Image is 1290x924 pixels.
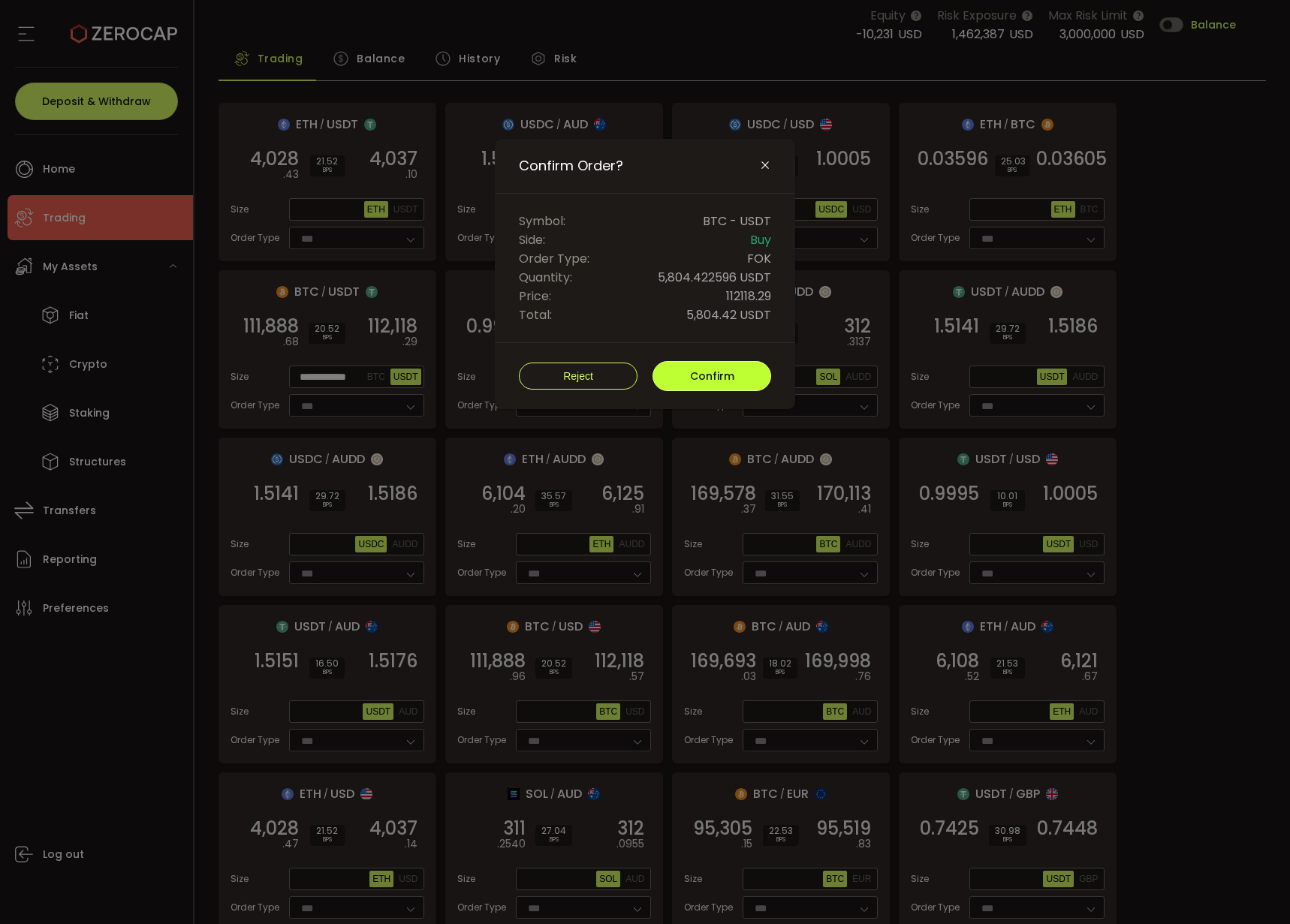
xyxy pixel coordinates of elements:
span: 112118.29 [726,287,771,305]
span: 5,804.422596 USDT [658,268,771,287]
span: BTC - USDT [703,212,771,230]
span: Confirm [690,369,734,384]
span: Buy [750,230,771,249]
span: Price: [519,287,551,305]
button: Close [759,159,771,173]
span: 5,804.42 USDT [686,305,771,324]
span: Quantity: [519,268,572,287]
span: Order Type: [519,249,589,268]
iframe: Chat Widget [1111,762,1290,924]
span: FOK [747,249,771,268]
span: Reject [563,370,593,382]
span: Confirm Order? [519,157,623,175]
button: Confirm [653,361,771,391]
span: Total: [519,305,552,324]
span: Symbol: [519,212,565,230]
button: Reject [519,363,637,390]
div: Confirm Order? [495,139,795,409]
span: Side: [519,230,545,249]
